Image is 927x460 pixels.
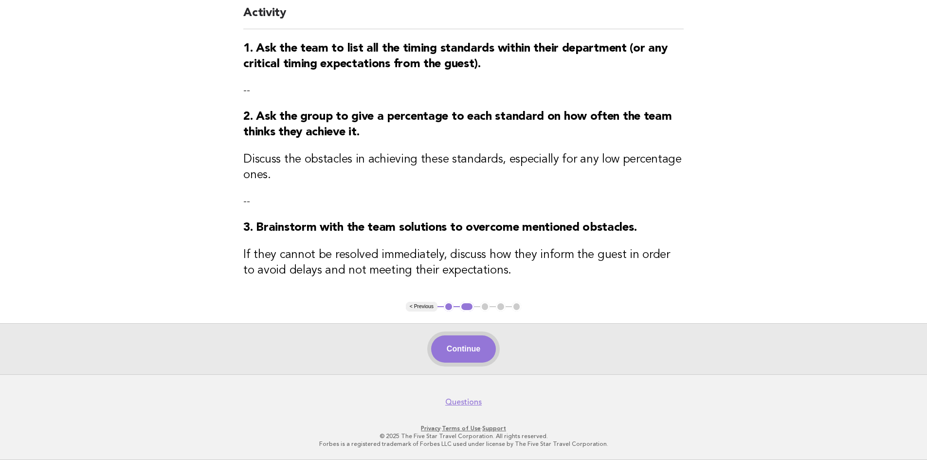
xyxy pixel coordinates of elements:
[166,424,762,432] p: · ·
[166,432,762,440] p: © 2025 The Five Star Travel Corporation. All rights reserved.
[482,425,506,432] a: Support
[445,397,482,407] a: Questions
[442,425,481,432] a: Terms of Use
[431,335,496,363] button: Continue
[243,5,684,29] h2: Activity
[460,302,474,312] button: 2
[243,247,684,278] h3: If they cannot be resolved immediately, discuss how they inform the guest in order to avoid delay...
[243,111,672,138] strong: 2. Ask the group to give a percentage to each standard on how often the team thinks they achieve it.
[243,152,684,183] h3: Discuss the obstacles in achieving these standards, especially for any low percentage ones.
[243,84,684,97] p: --
[166,440,762,448] p: Forbes is a registered trademark of Forbes LLC used under license by The Five Star Travel Corpora...
[243,43,667,70] strong: 1. Ask the team to list all the timing standards within their department (or any critical timing ...
[406,302,437,312] button: < Previous
[444,302,454,312] button: 1
[421,425,440,432] a: Privacy
[243,222,636,234] strong: 3. Brainstorm with the team solutions to overcome mentioned obstacles.
[243,195,684,208] p: --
